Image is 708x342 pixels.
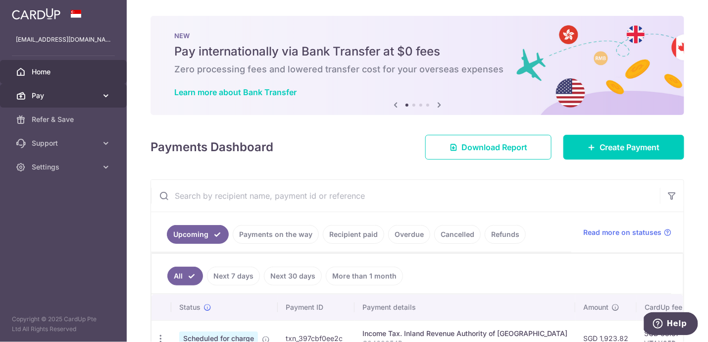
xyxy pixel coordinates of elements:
a: Next 30 days [264,267,322,285]
span: Amount [583,302,608,312]
a: Download Report [425,135,552,160]
span: Support [32,138,97,148]
h5: Pay internationally via Bank Transfer at $0 fees [174,44,660,59]
a: Read more on statuses [583,228,672,237]
a: Recipient paid [323,225,384,244]
a: Refunds [485,225,526,244]
span: Home [32,67,97,77]
h4: Payments Dashboard [151,138,273,156]
th: Payment details [354,294,575,320]
span: Help [23,7,43,16]
span: CardUp fee [645,302,682,312]
img: CardUp [12,8,60,20]
p: NEW [174,32,660,40]
p: [EMAIL_ADDRESS][DOMAIN_NAME] [16,35,111,45]
span: Refer & Save [32,114,97,124]
span: Create Payment [600,141,660,153]
span: Read more on statuses [583,228,662,237]
input: Search by recipient name, payment id or reference [151,180,660,212]
a: Overdue [388,225,430,244]
a: More than 1 month [326,267,403,285]
span: Pay [32,91,97,101]
span: Download Report [461,141,527,153]
a: Payments on the way [233,225,319,244]
th: Payment ID [278,294,354,320]
h6: Zero processing fees and lowered transfer cost for your overseas expenses [174,63,660,75]
a: All [167,267,203,285]
a: Learn more about Bank Transfer [174,87,297,97]
span: Status [179,302,201,312]
a: Create Payment [563,135,684,160]
img: Bank transfer banner [151,16,684,115]
a: Next 7 days [207,267,260,285]
iframe: Opens a widget where you can find more information [644,312,698,337]
a: Upcoming [167,225,229,244]
span: Settings [32,162,97,172]
a: Cancelled [434,225,481,244]
div: Income Tax. Inland Revenue Authority of [GEOGRAPHIC_DATA] [362,329,567,339]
